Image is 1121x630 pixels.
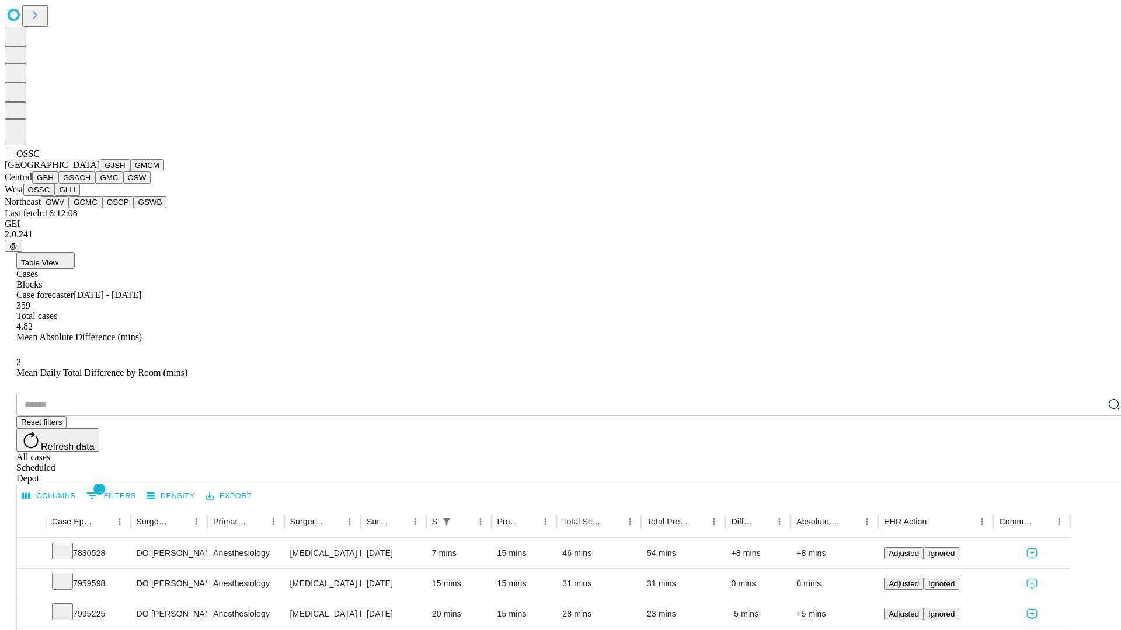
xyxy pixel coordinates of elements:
div: 2.0.241 [5,229,1116,240]
button: Menu [188,513,204,530]
span: Adjusted [889,549,919,558]
div: 20 mins [432,599,486,629]
span: Mean Absolute Difference (mins) [16,332,142,342]
button: Show filters [438,513,455,530]
button: Sort [391,513,407,530]
div: 31 mins [562,569,635,598]
button: GLH [54,184,79,196]
button: Sort [605,513,622,530]
div: Difference [731,517,754,526]
div: Anesthesiology [213,599,278,629]
button: Select columns [19,487,79,505]
div: [MEDICAL_DATA] INSERTION TUBE [MEDICAL_DATA] [290,569,355,598]
div: Primary Service [213,517,247,526]
button: Density [144,487,198,505]
button: Menu [706,513,722,530]
button: GSWB [134,196,167,208]
div: 15 mins [497,569,551,598]
span: 1 [93,483,105,495]
span: @ [9,242,18,250]
button: Menu [265,513,281,530]
button: Show filters [83,487,139,505]
button: Menu [622,513,638,530]
span: West [5,184,23,194]
button: GSACH [58,171,95,184]
div: EHR Action [884,517,927,526]
button: Expand [23,574,40,594]
button: Menu [472,513,489,530]
span: Refresh data [41,442,95,452]
div: 15 mins [497,538,551,568]
div: +8 mins [796,538,872,568]
div: +8 mins [731,538,785,568]
button: Menu [342,513,358,530]
button: GWV [41,196,69,208]
div: 0 mins [796,569,872,598]
div: 28 mins [562,599,635,629]
button: Refresh data [16,428,99,452]
button: Ignored [924,547,959,559]
button: GMCM [130,159,164,171]
button: OSW [123,171,151,184]
div: 0 mins [731,569,785,598]
span: 4.82 [16,321,33,331]
button: Menu [407,513,423,530]
button: Sort [456,513,472,530]
span: [DATE] - [DATE] [74,290,141,300]
button: Menu [771,513,788,530]
div: 23 mins [647,599,720,629]
button: Menu [859,513,875,530]
div: [DATE] [367,569,420,598]
div: Surgery Name [290,517,324,526]
div: 7959598 [52,569,125,598]
span: Northeast [5,197,41,206]
button: Menu [112,513,128,530]
div: 31 mins [647,569,720,598]
div: DO [PERSON_NAME] [PERSON_NAME] Do [137,538,201,568]
div: 7830528 [52,538,125,568]
div: 15 mins [497,599,551,629]
div: [MEDICAL_DATA] INSERTION TUBE [MEDICAL_DATA] [290,599,355,629]
div: Absolute Difference [796,517,841,526]
div: 15 mins [432,569,486,598]
div: [MEDICAL_DATA] INSERTION TUBE [MEDICAL_DATA] [290,538,355,568]
button: Sort [325,513,342,530]
button: GCMC [69,196,102,208]
span: Adjusted [889,579,919,588]
div: Anesthesiology [213,538,278,568]
button: Sort [172,513,188,530]
button: Sort [249,513,265,530]
div: Total Predicted Duration [647,517,689,526]
div: GEI [5,219,1116,229]
button: Sort [755,513,771,530]
button: Menu [1051,513,1067,530]
span: Ignored [928,579,955,588]
span: Total cases [16,311,57,321]
button: OSSC [23,184,55,196]
button: Sort [95,513,112,530]
div: DO [PERSON_NAME] [PERSON_NAME] Do [137,599,201,629]
div: 46 mins [562,538,635,568]
button: Ignored [924,608,959,620]
span: [GEOGRAPHIC_DATA] [5,160,100,170]
span: Central [5,172,32,182]
span: Table View [21,258,58,267]
button: Export [203,487,255,505]
span: 359 [16,300,30,310]
button: Menu [537,513,553,530]
span: Ignored [928,610,955,618]
div: Case Epic Id [52,517,94,526]
div: 7995225 [52,599,125,629]
div: 54 mins [647,538,720,568]
button: Table View [16,252,75,269]
div: +5 mins [796,599,872,629]
button: Sort [521,513,537,530]
div: Comments [999,517,1033,526]
button: Sort [690,513,706,530]
button: Adjusted [884,547,924,559]
button: GBH [32,171,58,184]
div: [DATE] [367,599,420,629]
button: Expand [23,544,40,564]
button: GJSH [100,159,130,171]
div: 1 active filter [438,513,455,530]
